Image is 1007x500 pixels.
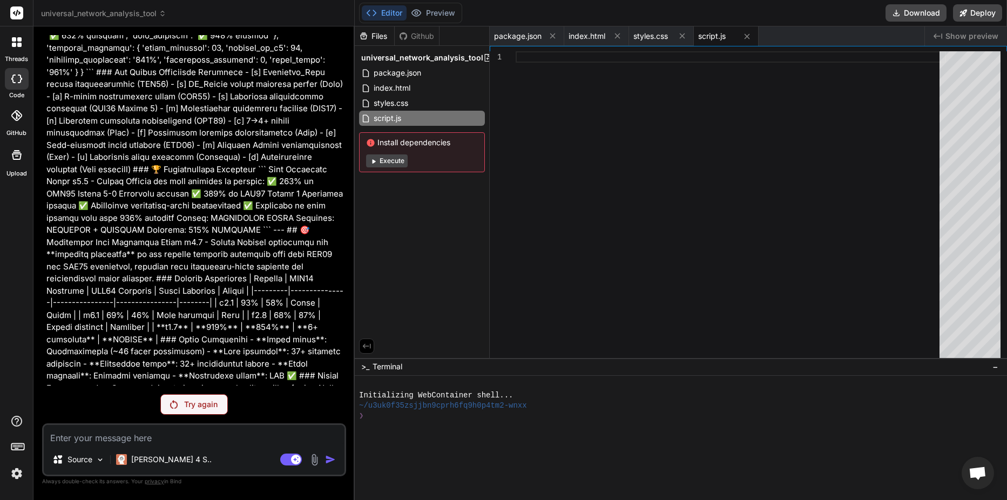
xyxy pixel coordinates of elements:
[990,358,1001,375] button: −
[366,154,408,167] button: Execute
[886,4,947,22] button: Download
[67,454,92,465] p: Source
[373,66,422,79] span: package.json
[373,112,402,125] span: script.js
[116,454,127,465] img: Claude 4 Sonnet
[494,31,542,42] span: package.json
[184,399,218,410] p: Try again
[633,31,668,42] span: styles.css
[373,82,411,94] span: index.html
[145,478,164,484] span: privacy
[362,5,407,21] button: Editor
[131,454,212,465] p: [PERSON_NAME] 4 S..
[308,454,321,466] img: attachment
[170,400,178,409] img: Retry
[962,457,994,489] a: Open chat
[366,137,478,148] span: Install dependencies
[569,31,605,42] span: index.html
[6,169,27,178] label: Upload
[355,31,394,42] div: Files
[945,31,998,42] span: Show preview
[359,411,364,421] span: ❯
[5,55,28,64] label: threads
[361,52,483,63] span: universal_network_analysis_tool
[359,401,527,411] span: ~/u3uk0f35zsjjbn9cprh6fq9h0p4tm2-wnxx
[325,454,336,465] img: icon
[96,455,105,464] img: Pick Models
[9,91,24,100] label: code
[490,51,502,63] div: 1
[41,8,166,19] span: universal_network_analysis_tool
[373,361,402,372] span: Terminal
[8,464,26,483] img: settings
[359,390,513,401] span: Initializing WebContainer shell...
[361,361,369,372] span: >_
[42,476,346,487] p: Always double-check its answers. Your in Bind
[992,361,998,372] span: −
[373,97,409,110] span: styles.css
[395,31,439,42] div: Github
[953,4,1002,22] button: Deploy
[698,31,726,42] span: script.js
[6,129,26,138] label: GitHub
[407,5,459,21] button: Preview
